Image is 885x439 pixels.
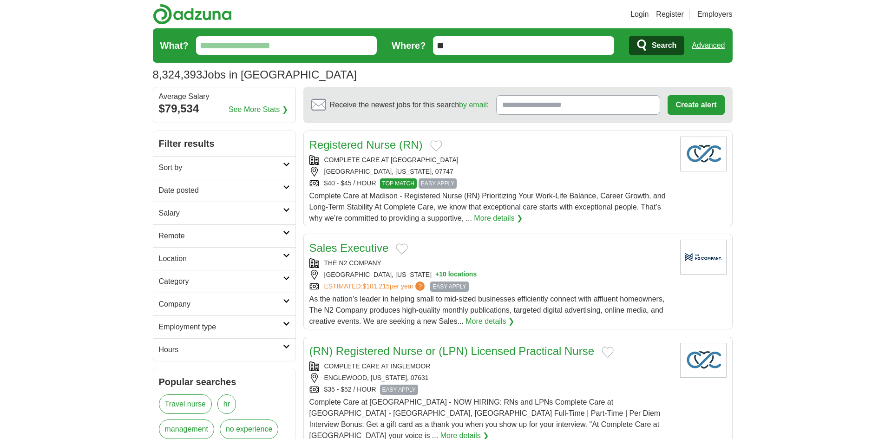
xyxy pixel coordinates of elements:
[309,167,673,177] div: [GEOGRAPHIC_DATA], [US_STATE], 07747
[309,178,673,189] div: $40 - $45 / HOUR
[392,39,426,52] label: Where?
[435,270,439,280] span: +
[419,178,457,189] span: EASY APPLY
[159,93,290,100] div: Average Salary
[309,295,665,325] span: As the nation’s leader in helping small to mid-sized businesses efficiently connect with affluent...
[309,345,595,357] a: (RN) Registered Nurse or (LPN) Licensed Practical Nurse
[629,36,684,55] button: Search
[415,282,425,291] span: ?
[153,224,295,247] a: Remote
[159,394,212,414] a: Travel nurse
[159,162,283,173] h2: Sort by
[153,270,295,293] a: Category
[680,240,727,275] img: Company logo
[309,270,673,280] div: [GEOGRAPHIC_DATA], [US_STATE]
[309,242,389,254] a: Sales Executive
[602,347,614,358] button: Add to favorite jobs
[153,131,295,156] h2: Filter results
[692,36,725,55] a: Advanced
[309,385,673,395] div: $35 - $52 / HOUR
[309,138,423,151] a: Registered Nurse (RN)
[309,155,673,165] div: COMPLETE CARE AT [GEOGRAPHIC_DATA]
[430,140,442,151] button: Add to favorite jobs
[160,39,189,52] label: What?
[159,230,283,242] h2: Remote
[680,137,727,171] img: Company logo
[435,270,477,280] button: +10 locations
[159,276,283,287] h2: Category
[396,243,408,255] button: Add to favorite jobs
[159,321,283,333] h2: Employment type
[459,101,487,109] a: by email
[153,202,295,224] a: Salary
[309,373,673,383] div: ENGLEWOOD, [US_STATE], 07631
[656,9,684,20] a: Register
[309,192,666,222] span: Complete Care at Madison - Registered Nurse (RN) Prioritizing Your Work-Life Balance, Career Grow...
[430,282,468,292] span: EASY APPLY
[153,247,295,270] a: Location
[153,4,232,25] img: Adzuna logo
[324,282,427,292] a: ESTIMATED:$101,215per year?
[153,338,295,361] a: Hours
[153,66,203,83] span: 8,324,393
[159,375,290,389] h2: Popular searches
[309,361,673,371] div: COMPLETE CARE AT INGLEMOOR
[380,385,418,395] span: EASY APPLY
[309,258,673,268] div: THE N2 COMPANY
[652,36,676,55] span: Search
[697,9,733,20] a: Employers
[159,419,214,439] a: management
[465,316,514,327] a: More details ❯
[229,104,288,115] a: See More Stats ❯
[159,344,283,355] h2: Hours
[220,419,279,439] a: no experience
[153,315,295,338] a: Employment type
[159,208,283,219] h2: Salary
[380,178,417,189] span: TOP MATCH
[159,100,290,117] div: $79,534
[153,68,357,81] h1: Jobs in [GEOGRAPHIC_DATA]
[159,299,283,310] h2: Company
[153,179,295,202] a: Date posted
[159,253,283,264] h2: Location
[668,95,724,115] button: Create alert
[217,394,236,414] a: hr
[630,9,649,20] a: Login
[330,99,489,111] span: Receive the newest jobs for this search :
[153,156,295,179] a: Sort by
[680,343,727,378] img: Company logo
[153,293,295,315] a: Company
[474,213,523,224] a: More details ❯
[362,282,389,290] span: $101,215
[159,185,283,196] h2: Date posted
